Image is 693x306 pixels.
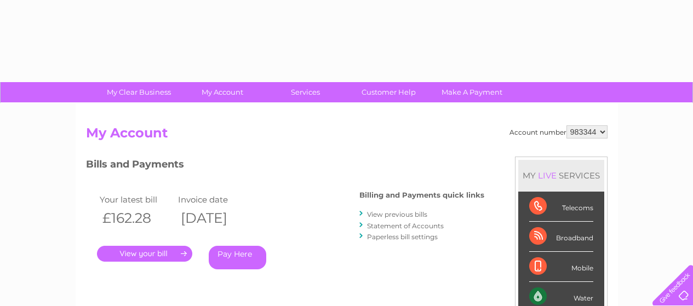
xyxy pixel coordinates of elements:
a: Make A Payment [427,82,517,102]
div: LIVE [536,170,559,181]
th: £162.28 [97,207,176,229]
a: Services [260,82,351,102]
div: Mobile [529,252,593,282]
td: Your latest bill [97,192,176,207]
a: View previous bills [367,210,427,218]
div: Broadband [529,222,593,252]
a: Statement of Accounts [367,222,444,230]
h4: Billing and Payments quick links [359,191,484,199]
div: Telecoms [529,192,593,222]
td: Invoice date [175,192,254,207]
a: My Clear Business [94,82,184,102]
div: Account number [509,125,608,138]
h2: My Account [86,125,608,146]
a: . [97,246,192,262]
div: MY SERVICES [518,160,604,191]
th: [DATE] [175,207,254,229]
h3: Bills and Payments [86,157,484,176]
a: Customer Help [343,82,434,102]
a: My Account [177,82,267,102]
a: Pay Here [209,246,266,269]
a: Paperless bill settings [367,233,438,241]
